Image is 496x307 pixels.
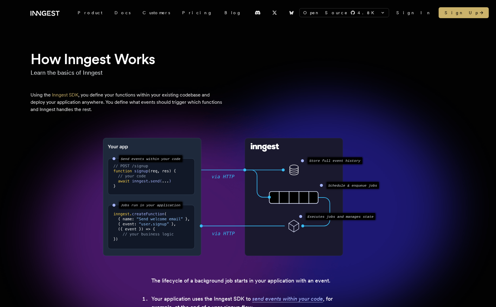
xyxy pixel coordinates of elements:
p: The lifecycle of a background job starts in your application with an event. [151,276,345,285]
p: Using the , you define your functions within your existing codebase and deploy your application a... [31,91,224,113]
a: Bluesky [285,8,298,18]
a: Docs [108,7,137,18]
a: Sign Up [439,7,489,18]
a: Customers [137,7,176,18]
text: Jobs run in your application [121,204,180,208]
span: send events within your code [252,296,323,302]
text: Store full event history [309,159,361,163]
a: Inngest SDK [52,92,78,98]
span: Open Source [303,10,348,16]
text: Send events within your code [121,157,180,161]
h1: How Inngest Works [31,50,465,68]
a: Discord [251,8,264,18]
p: Learn the basics of Inngest [31,68,465,77]
a: Sign In [396,10,431,16]
a: X [268,8,281,18]
a: Blog [218,7,247,18]
a: Pricing [176,7,218,18]
span: 4.8 K [358,10,378,16]
text: Schedule & enqueue jobs [328,184,377,188]
div: Product [72,7,108,18]
text: Executes jobs and manages state [308,215,374,219]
